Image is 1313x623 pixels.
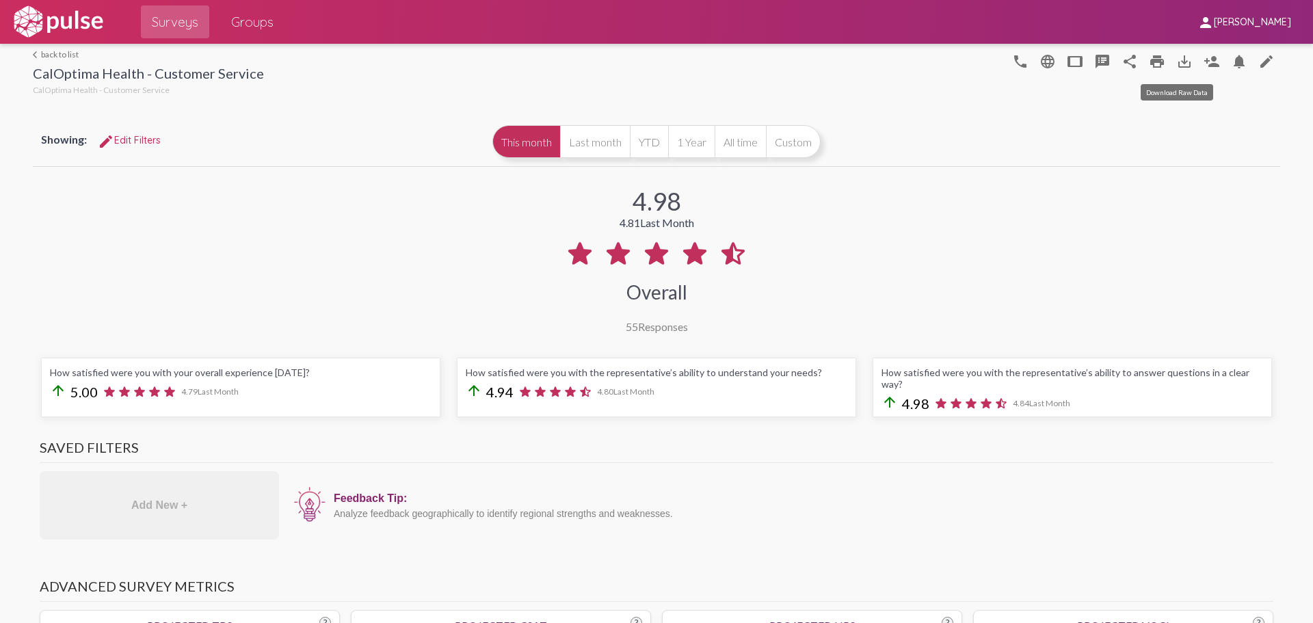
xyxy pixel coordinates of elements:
[1149,53,1165,70] mat-icon: print
[620,216,694,229] div: 4.81
[1171,47,1198,75] button: Download
[1094,53,1111,70] mat-icon: speaker_notes
[486,384,514,400] span: 4.94
[152,10,198,34] span: Surveys
[613,386,654,397] span: Last Month
[626,320,638,333] span: 55
[293,486,327,524] img: icon12.png
[668,125,715,158] button: 1 Year
[70,384,98,400] span: 5.00
[1198,47,1225,75] button: Person
[1231,53,1247,70] mat-icon: Bell
[1143,47,1171,75] a: print
[626,320,688,333] div: Responses
[1039,53,1056,70] mat-icon: language
[141,5,209,38] a: Surveys
[181,386,239,397] span: 4.79
[1186,9,1302,34] button: [PERSON_NAME]
[87,128,172,153] button: Edit FiltersEdit Filters
[1013,398,1070,408] span: 4.84
[220,5,284,38] a: Groups
[1012,53,1029,70] mat-icon: language
[1029,398,1070,408] span: Last Month
[633,186,681,216] div: 4.98
[334,508,1266,519] div: Analyze feedback geographically to identify regional strengths and weaknesses.
[881,394,898,410] mat-icon: arrow_upward
[626,280,687,304] div: Overall
[881,367,1263,390] div: How satisfied were you with the representative’s ability to answer questions in a clear way?
[1176,53,1193,70] mat-icon: Download
[50,367,432,378] div: How satisfied were you with your overall experience [DATE]?
[630,125,668,158] button: YTD
[33,49,264,59] a: back to list
[640,216,694,229] span: Last Month
[1214,16,1291,29] span: [PERSON_NAME]
[334,492,1266,505] div: Feedback Tip:
[1197,14,1214,31] mat-icon: person
[1253,47,1280,75] a: edit
[40,578,1273,602] h3: Advanced Survey Metrics
[98,134,161,146] span: Edit Filters
[466,382,482,399] mat-icon: arrow_upward
[1225,47,1253,75] button: Bell
[40,439,1273,463] h3: Saved Filters
[766,125,821,158] button: Custom
[597,386,654,397] span: 4.80
[1116,47,1143,75] button: Share
[466,367,847,378] div: How satisfied were you with the representative’s ability to understand your needs?
[198,386,239,397] span: Last Month
[1067,53,1083,70] mat-icon: tablet
[1122,53,1138,70] mat-icon: Share
[715,125,766,158] button: All time
[1007,47,1034,75] button: language
[33,85,170,95] span: CalOptima Health - Customer Service
[902,395,929,412] span: 4.98
[1204,53,1220,70] mat-icon: Person
[1089,47,1116,75] button: speaker_notes
[1034,47,1061,75] button: language
[231,10,274,34] span: Groups
[1061,47,1089,75] button: tablet
[560,125,630,158] button: Last month
[41,133,87,146] span: Showing:
[50,382,66,399] mat-icon: arrow_upward
[40,471,279,540] div: Add New +
[11,5,105,39] img: white-logo.svg
[33,51,41,59] mat-icon: arrow_back_ios
[492,125,560,158] button: This month
[1258,53,1275,70] mat-icon: edit
[33,65,264,85] div: CalOptima Health - Customer Service
[98,133,114,150] mat-icon: Edit Filters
